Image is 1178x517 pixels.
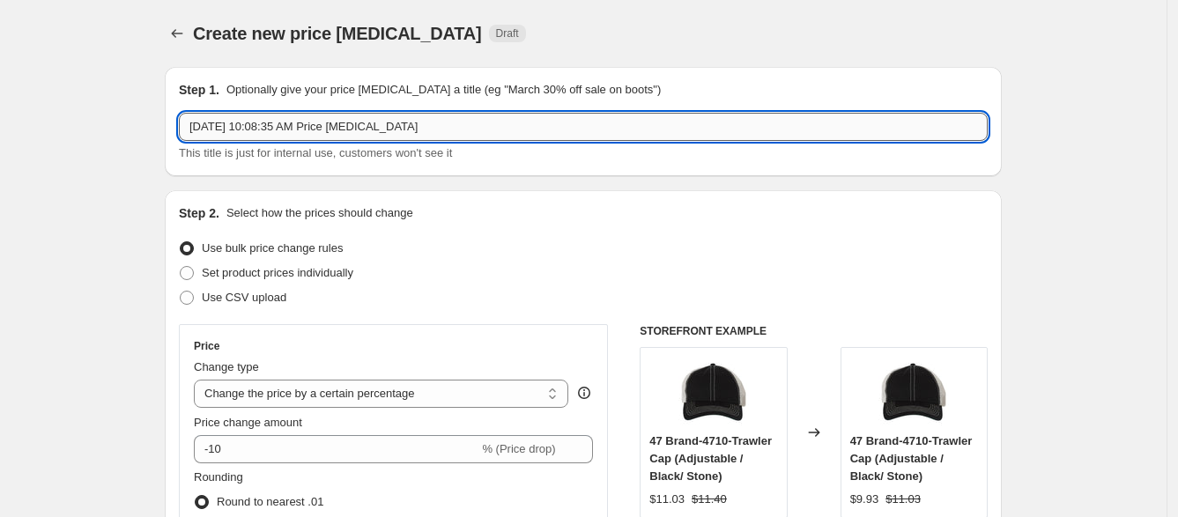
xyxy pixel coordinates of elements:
div: $9.93 [850,491,879,508]
span: Draft [496,26,519,41]
strike: $11.03 [885,491,921,508]
input: -15 [194,435,478,463]
h2: Step 2. [179,204,219,222]
span: This title is just for internal use, customers won't see it [179,146,452,159]
p: Optionally give your price [MEDICAL_DATA] a title (eg "March 30% off sale on boots") [226,81,661,99]
span: Price change amount [194,416,302,429]
span: Rounding [194,470,243,484]
span: Create new price [MEDICAL_DATA] [193,24,482,43]
span: % (Price drop) [482,442,555,455]
span: Set product prices individually [202,266,353,279]
strike: $11.40 [692,491,727,508]
span: 47 Brand-4710-Trawler Cap (Adjustable / Black/ Stone) [649,434,772,483]
span: Use CSV upload [202,291,286,304]
div: $11.03 [649,491,685,508]
span: Round to nearest .01 [217,495,323,508]
p: Select how the prices should change [226,204,413,222]
input: 30% off holiday sale [179,113,988,141]
h6: STOREFRONT EXAMPLE [640,324,988,338]
button: Price change jobs [165,21,189,46]
span: Change type [194,360,259,373]
div: help [575,384,593,402]
img: product_47-Brand_9183_Front-B49795500-Black_Stone_80x.jpg [878,357,949,427]
h3: Price [194,339,219,353]
h2: Step 1. [179,81,219,99]
span: Use bulk price change rules [202,241,343,255]
span: 47 Brand-4710-Trawler Cap (Adjustable / Black/ Stone) [850,434,973,483]
img: product_47-Brand_9183_Front-B49795500-Black_Stone_80x.jpg [678,357,749,427]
